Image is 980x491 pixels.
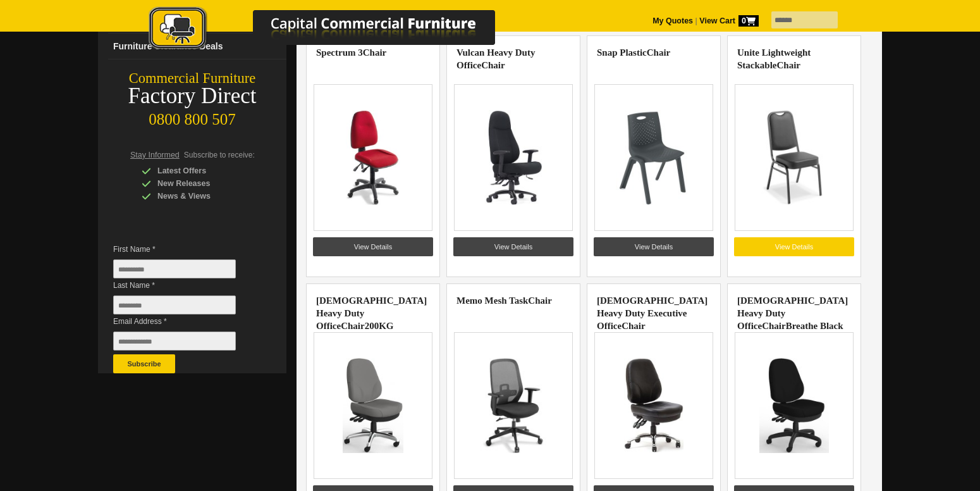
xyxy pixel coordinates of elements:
[481,60,505,70] highlight: Chair
[597,47,670,58] a: Snap PlasticChair
[113,259,236,278] input: First Name *
[142,190,262,202] div: News & Views
[737,47,811,70] a: Unite Lightweight StackableChair
[737,295,848,331] a: [DEMOGRAPHIC_DATA] Heavy Duty OfficeChairBreathe Black
[114,6,556,56] a: Capital Commercial Furniture Logo
[699,16,759,25] strong: View Cart
[652,16,693,25] a: My Quotes
[113,332,236,351] input: Email Address *
[647,47,671,58] highlight: Chair
[734,237,854,256] a: View Details
[453,237,573,256] a: View Details
[622,321,646,331] highlight: Chair
[113,243,255,256] span: First Name *
[98,87,286,105] div: Factory Direct
[184,151,255,159] span: Subscribe to receive:
[777,60,801,70] highlight: Chair
[108,34,286,59] a: Furniture Clearance Deals
[113,354,175,373] button: Subscribe
[762,321,786,331] highlight: Chair
[456,295,552,306] a: Memo Mesh TaskChair
[113,295,236,314] input: Last Name *
[738,15,759,27] span: 0
[341,321,365,331] highlight: Chair
[142,177,262,190] div: New Releases
[130,151,180,159] span: Stay Informed
[594,237,714,256] a: View Details
[98,70,286,87] div: Commercial Furniture
[528,295,552,306] highlight: Chair
[597,295,707,331] a: [DEMOGRAPHIC_DATA] Heavy Duty Executive OfficeChair
[142,165,262,177] div: Latest Offers
[313,237,433,256] a: View Details
[113,279,255,292] span: Last Name *
[98,104,286,128] div: 0800 800 507
[316,295,427,331] a: [DEMOGRAPHIC_DATA] Heavy Duty OfficeChair200KG
[113,315,255,328] span: Email Address *
[114,6,556,53] img: Capital Commercial Furniture Logo
[697,16,759,25] a: View Cart0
